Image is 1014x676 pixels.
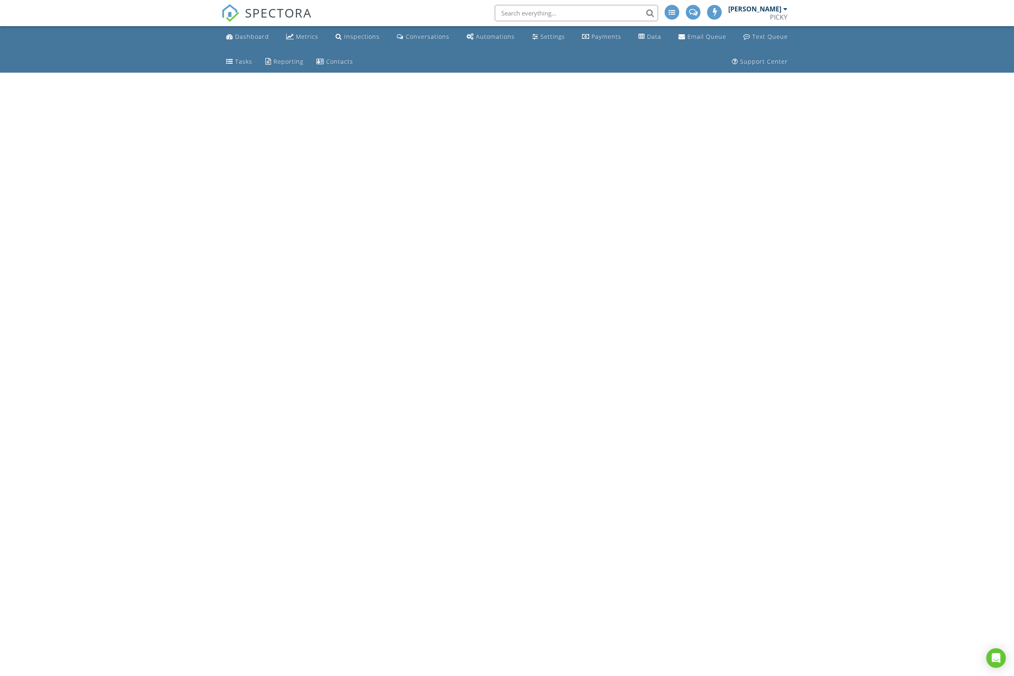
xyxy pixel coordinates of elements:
[540,33,565,40] div: Settings
[313,54,356,69] a: Contacts
[283,29,322,44] a: Metrics
[579,29,625,44] a: Payments
[223,29,272,44] a: Dashboard
[687,33,726,40] div: Email Queue
[406,33,449,40] div: Conversations
[235,58,252,65] div: Tasks
[728,5,781,13] div: [PERSON_NAME]
[245,4,312,21] span: SPECTORA
[296,33,318,40] div: Metrics
[635,29,665,44] a: Data
[332,29,383,44] a: Inspections
[495,5,658,21] input: Search everything...
[344,33,380,40] div: Inspections
[675,29,729,44] a: Email Queue
[221,11,312,28] a: SPECTORA
[476,33,515,40] div: Automations
[394,29,453,44] a: Conversations
[752,33,788,40] div: Text Queue
[591,33,621,40] div: Payments
[986,648,1006,668] div: Open Intercom Messenger
[740,58,788,65] div: Support Center
[729,54,791,69] a: Support Center
[274,58,303,65] div: Reporting
[463,29,518,44] a: Automations (Advanced)
[647,33,661,40] div: Data
[262,54,307,69] a: Reporting
[529,29,568,44] a: Settings
[740,29,791,44] a: Text Queue
[326,58,353,65] div: Contacts
[221,4,239,22] img: The Best Home Inspection Software - Spectora
[235,33,269,40] div: Dashboard
[770,13,787,21] div: PICKY
[223,54,256,69] a: Tasks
